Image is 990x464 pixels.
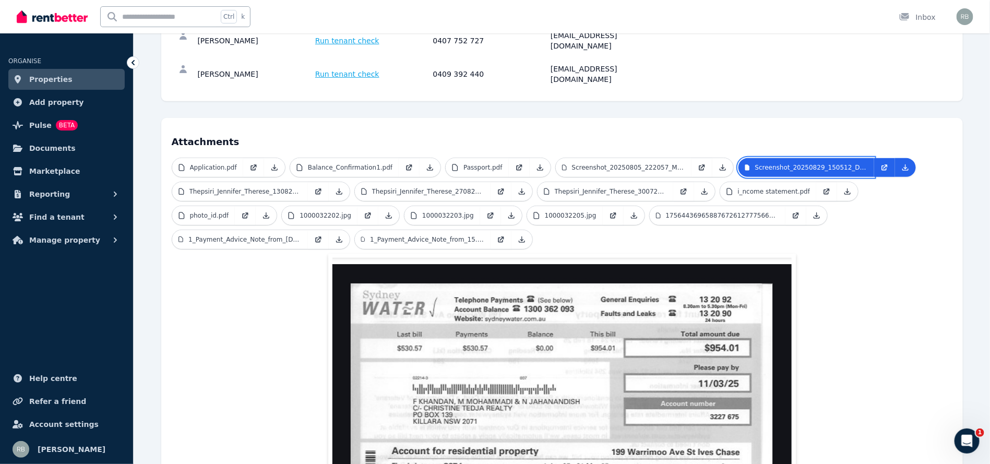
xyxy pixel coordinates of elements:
div: [EMAIL_ADDRESS][DOMAIN_NAME] [551,64,665,85]
a: Properties [8,69,125,90]
span: Pulse [29,119,52,132]
span: Reporting [29,188,70,200]
a: Download Attachment [420,158,440,177]
div: [PERSON_NAME] [198,30,313,51]
a: Open in new Tab [480,206,501,225]
p: Thepsiri_Jennifer_Therese_130825.pdf [189,187,302,196]
img: Raj Bala [13,441,29,458]
a: Download Attachment [329,230,350,249]
a: Open in new Tab [491,182,511,201]
span: Refer a friend [29,395,86,408]
span: Documents [29,142,76,154]
a: Open in new Tab [308,182,329,201]
a: Download Attachment [694,182,715,201]
span: ORGANISE [8,57,41,65]
a: Download Attachment [329,182,350,201]
a: Download Attachment [895,158,916,177]
p: Passport.pdf [463,163,502,172]
p: Application.pdf [190,163,237,172]
a: Open in new Tab [243,158,264,177]
a: Download Attachment [378,206,399,225]
img: RentBetter [17,9,88,25]
a: Open in new Tab [691,158,712,177]
a: Balance_Confirmation1.pdf [290,158,399,177]
a: Open in new Tab [357,206,378,225]
span: BETA [56,120,78,130]
a: 1_Payment_Advice_Note_from_[DATE].PDF [172,230,308,249]
a: 1000032202.jpg [282,206,357,225]
a: photo_id.pdf [172,206,235,225]
a: 1000032205.jpg [527,206,603,225]
a: Thepsiri_Jennifer_Therese_270825.pdf [355,182,491,201]
p: i_ncome statement.pdf [738,187,810,196]
a: Open in new Tab [509,158,530,177]
a: Open in new Tab [235,206,256,225]
span: Run tenant check [315,35,379,46]
p: 1000032202.jpg [300,211,351,220]
a: 1000032203.jpg [404,206,480,225]
a: Open in new Tab [673,182,694,201]
a: Refer a friend [8,391,125,412]
a: Open in new Tab [603,206,624,225]
div: [PERSON_NAME] [198,64,313,85]
div: [EMAIL_ADDRESS][DOMAIN_NAME] [551,30,665,51]
span: Properties [29,73,73,86]
h4: Attachments [172,128,952,149]
a: Open in new Tab [491,230,511,249]
a: Account settings [8,414,125,435]
a: 17564436965887672612777566680921.jpg [650,206,785,225]
span: [PERSON_NAME] [38,443,105,456]
span: 1 [976,429,984,437]
span: Marketplace [29,165,80,177]
a: Open in new Tab [816,182,837,201]
iframe: Intercom live chat [955,429,980,454]
a: Download Attachment [256,206,277,225]
div: 0409 392 440 [433,64,548,85]
a: Download Attachment [624,206,645,225]
p: Screenshot_20250829_150512_Drive.jpg [755,163,868,172]
a: Download Attachment [837,182,858,201]
a: Passport.pdf [446,158,508,177]
button: Manage property [8,230,125,251]
p: photo_id.pdf [190,211,229,220]
div: 0407 752 727 [433,30,548,51]
a: Download Attachment [511,230,532,249]
a: Screenshot_20250829_150512_Drive.jpg [738,158,874,177]
span: Help centre [29,372,77,385]
p: Balance_Confirmation1.pdf [308,163,392,172]
a: Download Attachment [806,206,827,225]
a: Open in new Tab [874,158,895,177]
a: i_ncome statement.pdf [720,182,817,201]
img: Raj Bala [957,8,973,25]
span: Account settings [29,418,99,431]
p: 17564436965887672612777566680921.jpg [666,211,779,220]
a: Documents [8,138,125,159]
div: Inbox [899,12,936,22]
p: Screenshot_20250805_222057_Medicare.jpg [572,163,685,172]
a: Add property [8,92,125,113]
a: Application.pdf [172,158,243,177]
a: Open in new Tab [785,206,806,225]
a: Marketplace [8,161,125,182]
p: Thepsiri_Jennifer_Therese_300725.pdf [555,187,667,196]
p: Thepsiri_Jennifer_Therese_270825.pdf [372,187,484,196]
span: k [241,13,245,21]
a: PulseBETA [8,115,125,136]
p: 1_Payment_Advice_Note_from_15.08.2025_1.PDF [370,235,484,244]
span: Find a tenant [29,211,85,223]
a: Download Attachment [712,158,733,177]
a: Thepsiri_Jennifer_Therese_300725.pdf [538,182,673,201]
p: 1_Payment_Advice_Note_from_[DATE].PDF [188,235,301,244]
span: Add property [29,96,84,109]
button: Find a tenant [8,207,125,228]
a: Download Attachment [530,158,551,177]
a: Thepsiri_Jennifer_Therese_130825.pdf [172,182,308,201]
button: Reporting [8,184,125,205]
p: 1000032203.jpg [422,211,474,220]
a: Open in new Tab [399,158,420,177]
a: Help centre [8,368,125,389]
span: Ctrl [221,10,237,23]
span: Run tenant check [315,69,379,79]
a: Download Attachment [501,206,522,225]
a: Screenshot_20250805_222057_Medicare.jpg [556,158,691,177]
